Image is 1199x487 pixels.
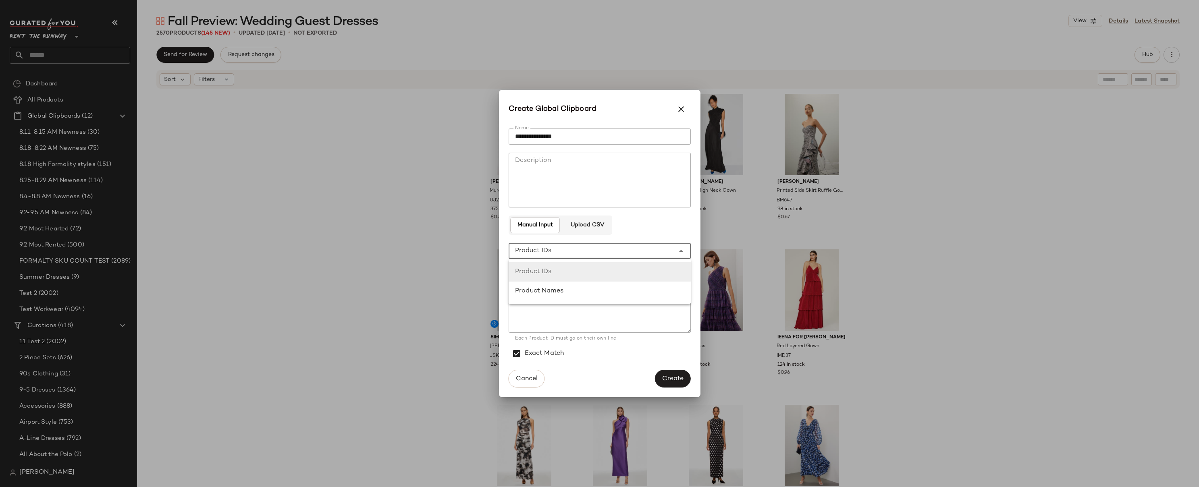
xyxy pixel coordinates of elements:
[515,335,684,342] div: Each Product ID must go on their own line
[508,370,544,388] button: Cancel
[662,375,684,383] span: Create
[570,222,604,228] span: Upload CSV
[509,268,691,276] div: Enter Product IDs
[525,342,564,365] label: Exact Match
[655,370,690,388] button: Create
[515,246,552,256] span: Product IDs
[564,217,611,233] button: Upload CSV
[517,222,553,228] span: Manual Input
[510,217,560,233] button: Manual Input
[515,375,537,383] span: Cancel
[509,104,596,115] span: Create Global Clipboard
